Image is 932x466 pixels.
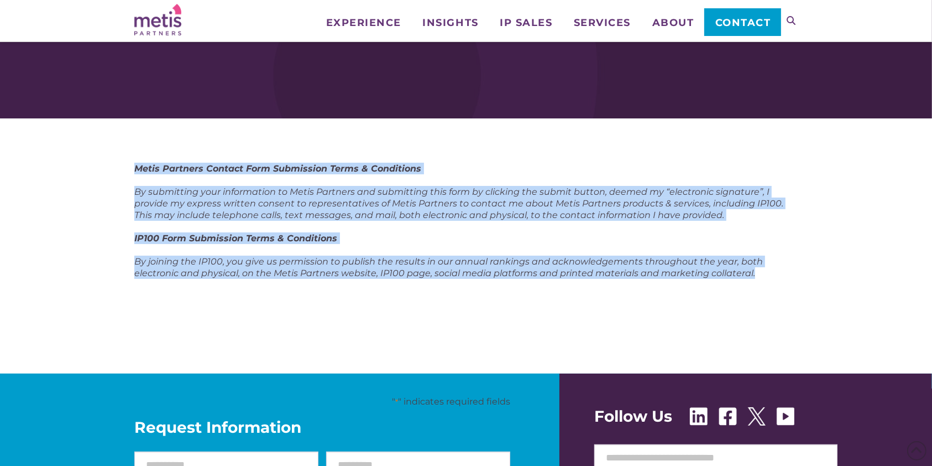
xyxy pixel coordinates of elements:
[134,396,510,408] p: " " indicates required fields
[594,408,672,424] span: Follow Us
[719,407,737,426] img: Facebook
[134,4,181,35] img: Metis Partners
[134,256,763,278] em: By joining the IP100, you give us permission to publish the results in our annual rankings and ac...
[134,233,337,244] em: IP100 Form Submission Terms & Conditions
[748,407,766,426] img: X
[704,8,781,36] a: Contact
[715,18,771,28] span: Contact
[690,407,708,426] img: Linkedin
[134,163,421,174] em: Metis Partners Contact Form Submission Terms & Conditions
[326,18,401,28] span: Experience
[907,441,926,460] span: Back to Top
[574,18,631,28] span: Services
[500,18,552,28] span: IP Sales
[422,18,478,28] span: Insights
[777,407,794,426] img: Youtube
[134,187,783,220] em: By submitting your information to Metis Partners and submitting this form by clicking the submit ...
[134,420,510,435] span: Request Information
[652,18,694,28] span: About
